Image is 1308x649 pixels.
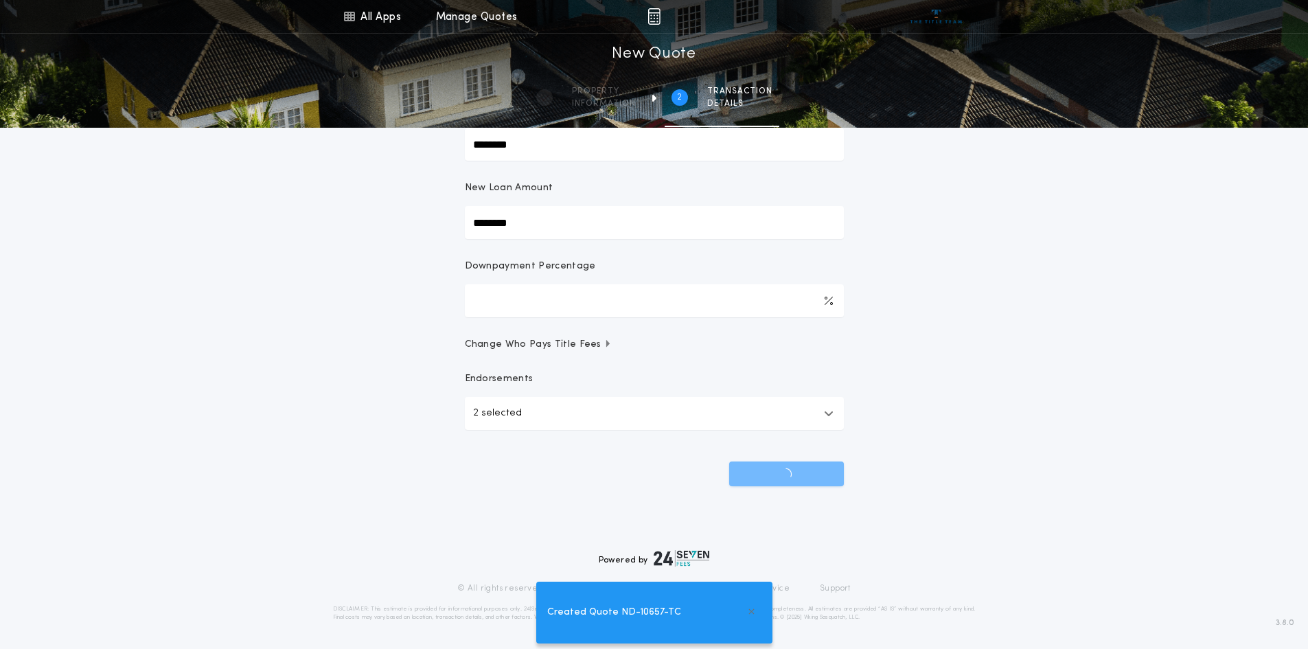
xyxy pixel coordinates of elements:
input: New Loan Amount [465,206,844,239]
img: img [647,8,661,25]
p: New Loan Amount [465,181,553,195]
img: vs-icon [910,10,962,23]
span: Transaction [707,86,772,97]
input: Sale Price [465,128,844,161]
span: Change Who Pays Title Fees [465,338,612,352]
div: Powered by [599,550,710,567]
h2: 2 [677,92,682,103]
span: information [572,98,636,109]
span: Property [572,86,636,97]
p: 2 selected [473,405,522,422]
button: 2 selected [465,397,844,430]
input: Downpayment Percentage [465,284,844,317]
button: Change Who Pays Title Fees [465,338,844,352]
img: logo [654,550,710,567]
p: Downpayment Percentage [465,260,596,273]
span: Created Quote ND-10657-TC [547,605,681,620]
h1: New Quote [612,43,696,65]
p: Endorsements [465,372,844,386]
span: details [707,98,772,109]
